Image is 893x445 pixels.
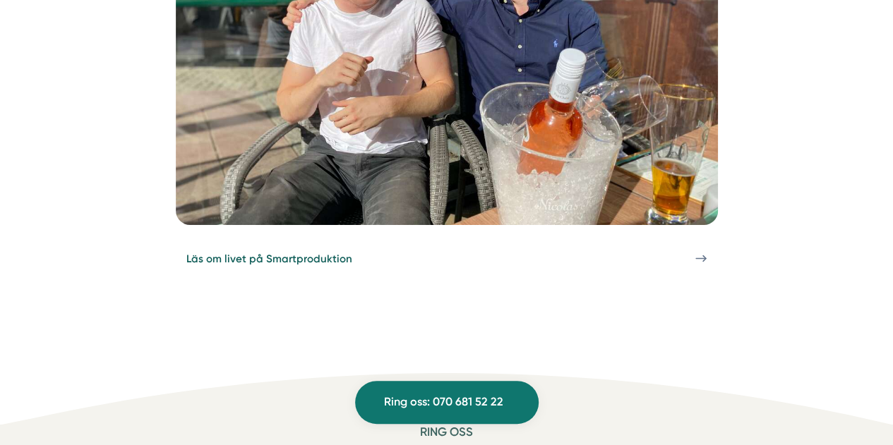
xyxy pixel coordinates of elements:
[186,250,352,267] span: Läs om livet på Smartproduktion
[355,381,539,424] a: Ring oss: 070 681 52 22
[176,245,718,272] a: Läs om livet på Smartproduktion
[384,393,503,411] span: Ring oss: 070 681 52 22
